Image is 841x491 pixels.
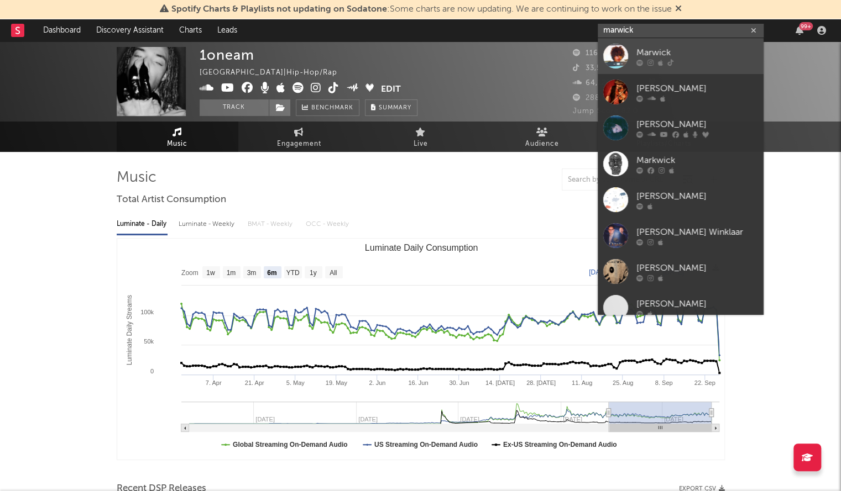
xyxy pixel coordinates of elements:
button: Track [200,99,269,116]
span: Benchmark [311,102,353,115]
a: [PERSON_NAME] [598,74,764,110]
text: 7. Apr [205,379,221,386]
div: [PERSON_NAME] [636,261,758,274]
button: 99+ [796,26,803,35]
text: 5. May [286,379,305,386]
div: Marwick [636,46,758,59]
a: [PERSON_NAME] [598,289,764,325]
span: Live [414,138,428,151]
span: Summary [379,105,411,111]
a: Charts [171,19,210,41]
span: 288,046 Monthly Listeners [573,94,685,102]
text: 28. [DATE] [526,379,555,386]
text: 14. [DATE] [485,379,514,386]
text: 8. Sep [655,379,672,386]
a: Marwick [598,38,764,74]
text: Ex-US Streaming On-Demand Audio [503,441,617,448]
text: US Streaming On-Demand Audio [374,441,477,448]
text: 1w [206,269,215,277]
text: 16. Jun [408,379,428,386]
div: [PERSON_NAME] Winklaar [636,225,758,239]
text: 50k [144,338,154,345]
text: 2. Jun [369,379,385,386]
text: 1y [309,269,316,277]
a: Markwick [598,146,764,182]
div: [PERSON_NAME] [636,297,758,310]
span: Spotify Charts & Playlists not updating on Sodatone [171,5,387,14]
a: Leads [210,19,245,41]
a: Dashboard [35,19,88,41]
text: 3m [247,269,256,277]
text: 11. Aug [571,379,592,386]
button: Summary [365,99,417,116]
text: 19. May [325,379,347,386]
text: 100k [140,309,154,315]
text: All [330,269,337,277]
div: [PERSON_NAME] [636,189,758,203]
button: Edit [381,82,401,96]
text: Zoom [181,269,199,277]
text: YTD [286,269,299,277]
div: [PERSON_NAME] [636,118,758,131]
a: Discovery Assistant [88,19,171,41]
span: 116,313 [573,50,613,57]
span: Audience [525,138,559,151]
text: [DATE] [589,268,610,276]
span: Engagement [277,138,321,151]
span: : Some charts are now updating. We are continuing to work on the issue [171,5,672,14]
a: [PERSON_NAME] Winklaar [598,218,764,254]
div: Luminate - Daily [117,215,168,234]
a: [PERSON_NAME] [598,254,764,289]
text: Luminate Daily Consumption [364,243,478,252]
a: [PERSON_NAME] [598,110,764,146]
div: 1oneam [200,47,254,63]
text: 1m [226,269,236,277]
a: Live [360,122,482,152]
text: Luminate Daily Streams [125,295,133,365]
svg: Luminate Daily Consumption [117,239,725,460]
text: Global Streaming On-Demand Audio [233,441,348,448]
a: Engagement [238,122,360,152]
text: 30. Jun [449,379,469,386]
text: 0 [150,368,153,374]
a: Audience [482,122,603,152]
span: Music [167,138,187,151]
a: Benchmark [296,99,359,116]
a: Music [117,122,238,152]
span: Jump Score: 82.0 [573,108,638,115]
input: Search by song name or URL [562,176,679,184]
text: 25. Aug [612,379,633,386]
span: 64,120 [573,80,611,87]
div: 99 + [799,22,813,30]
input: Search for artists [598,24,764,38]
div: [PERSON_NAME] [636,82,758,95]
span: Total Artist Consumption [117,193,226,207]
text: 22. Sep [694,379,715,386]
div: Markwick [636,154,758,167]
text: 21. Apr [244,379,264,386]
div: [GEOGRAPHIC_DATA] | Hip-Hop/Rap [200,66,350,80]
text: 6m [267,269,276,277]
span: Dismiss [675,5,682,14]
div: Luminate - Weekly [179,215,237,234]
span: 33,500 [573,65,611,72]
a: [PERSON_NAME] [598,182,764,218]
